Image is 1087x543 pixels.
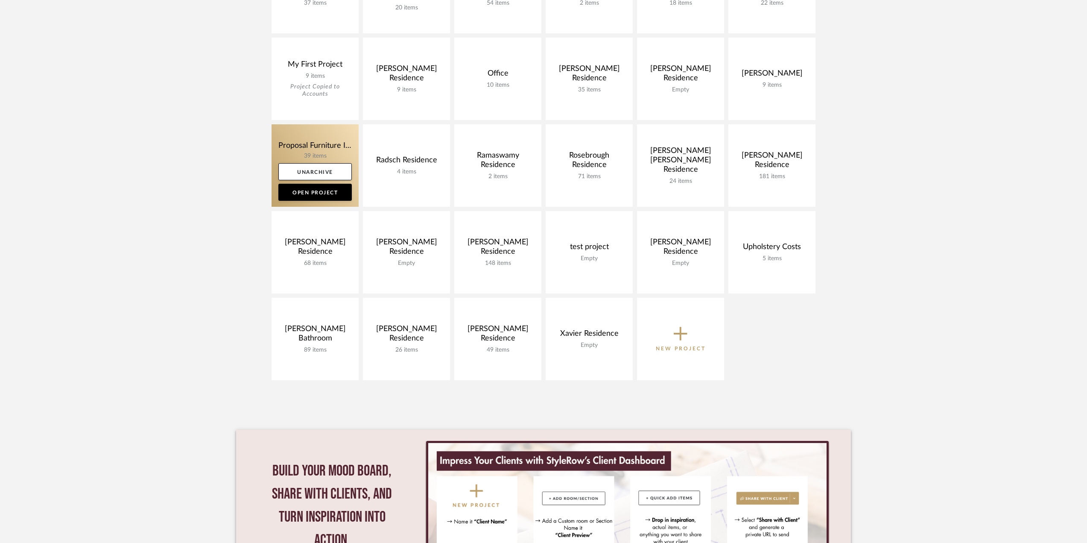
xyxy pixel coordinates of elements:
[656,344,706,353] p: New Project
[552,255,626,262] div: Empty
[461,151,535,173] div: Ramaswamy Residence
[278,346,352,354] div: 89 items
[370,346,443,354] div: 26 items
[278,184,352,201] a: Open Project
[552,342,626,349] div: Empty
[735,82,809,89] div: 9 items
[644,64,717,86] div: [PERSON_NAME] Residence
[370,260,443,267] div: Empty
[735,69,809,82] div: [PERSON_NAME]
[461,82,535,89] div: 10 items
[461,173,535,180] div: 2 items
[644,260,717,267] div: Empty
[644,238,717,260] div: [PERSON_NAME] Residence
[278,260,352,267] div: 68 items
[461,260,535,267] div: 148 items
[644,86,717,94] div: Empty
[278,324,352,346] div: [PERSON_NAME] Bathroom
[370,324,443,346] div: [PERSON_NAME] Residence
[278,83,352,98] div: Project Copied to Accounts
[278,163,352,180] a: Unarchive
[552,64,626,86] div: [PERSON_NAME] Residence
[461,69,535,82] div: Office
[735,255,809,262] div: 5 items
[735,151,809,173] div: [PERSON_NAME] Residence
[370,168,443,176] div: 4 items
[552,151,626,173] div: Rosebrough Residence
[370,64,443,86] div: [PERSON_NAME] Residence
[461,324,535,346] div: [PERSON_NAME] Residence
[552,173,626,180] div: 71 items
[644,178,717,185] div: 24 items
[735,173,809,180] div: 181 items
[735,242,809,255] div: Upholstery Costs
[552,242,626,255] div: test project
[278,60,352,73] div: My First Project
[552,86,626,94] div: 35 items
[278,73,352,80] div: 9 items
[461,238,535,260] div: [PERSON_NAME] Residence
[552,329,626,342] div: Xavier Residence
[370,238,443,260] div: [PERSON_NAME] Residence
[278,238,352,260] div: [PERSON_NAME] Residence
[370,4,443,12] div: 20 items
[370,156,443,168] div: Radsch Residence
[644,146,717,178] div: [PERSON_NAME] [PERSON_NAME] Residence
[637,298,724,380] button: New Project
[370,86,443,94] div: 9 items
[461,346,535,354] div: 49 items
